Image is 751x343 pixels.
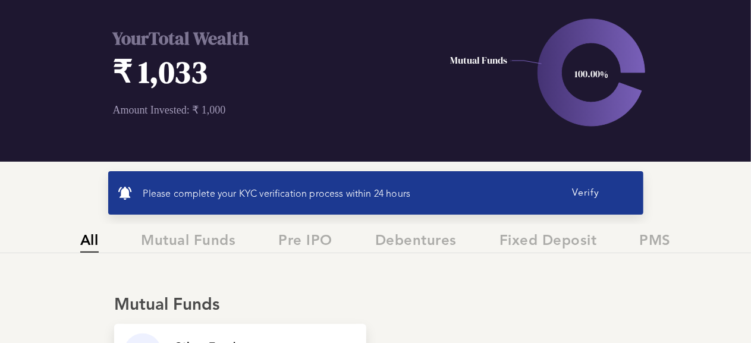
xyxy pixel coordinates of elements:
[114,295,637,316] div: Mutual Funds
[112,26,432,51] h2: Your Total Wealth
[499,233,597,253] span: Fixed Deposit
[450,54,507,67] text: Mutual Funds
[143,189,539,200] p: Please complete your KYC verification process within 24 hours
[112,103,432,117] p: Amount Invested: ₹ 1,000
[640,233,671,253] span: PMS
[574,67,608,80] text: 100.00%
[80,233,99,253] span: All
[112,51,432,93] h1: ₹ 1,033
[279,233,333,253] span: Pre IPO
[539,181,634,205] button: Verify
[375,233,457,253] span: Debentures
[142,233,236,253] span: Mutual Funds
